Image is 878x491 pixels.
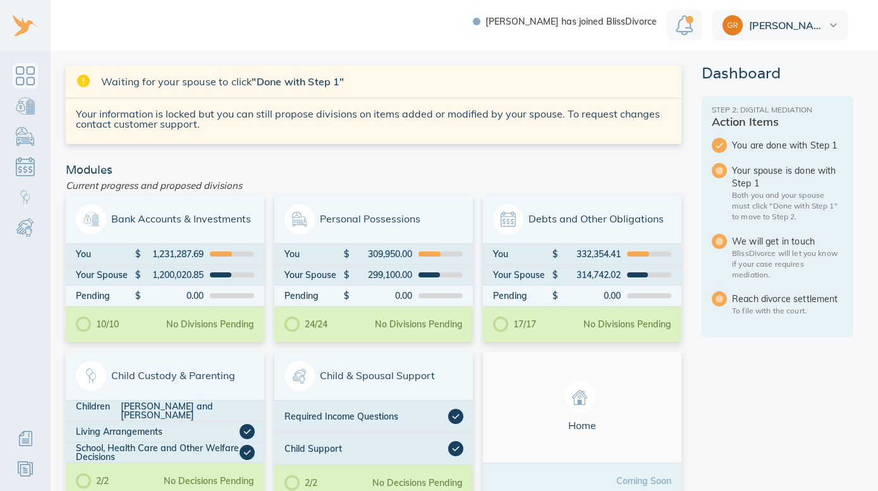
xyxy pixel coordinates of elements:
[493,382,671,432] span: Home
[732,305,843,316] p: To file with the court.
[344,250,350,258] div: $
[284,204,463,234] span: Personal Possessions
[121,402,255,420] div: [PERSON_NAME] and [PERSON_NAME]
[135,291,142,300] div: $
[66,99,681,144] div: Your information is locked but you can still propose divisions on items added or modified by your...
[284,475,317,490] div: 2/2
[344,270,350,279] div: $
[552,270,559,279] div: $
[13,94,38,119] a: Bank Accounts & Investments
[13,63,38,88] a: Dashboard
[732,190,843,222] p: Both you and your spouse must click "Done with Step 1" to move to Step 2.
[76,402,121,420] div: Children
[732,164,843,190] span: Your spouse is done with Step 1
[284,441,448,456] div: Child Support
[76,250,135,258] div: You
[13,154,38,179] a: Debts & Obligations
[76,473,109,488] div: 2/2
[13,124,38,149] a: Personal Possessions
[485,17,657,26] span: [PERSON_NAME] has joined BlissDivorce
[732,248,843,280] p: BlissDivorce will let you know if your case requires mediation.
[101,75,671,89] div: Waiting for your spouse to click
[749,20,826,30] span: [PERSON_NAME]
[616,476,671,485] div: Coming Soon
[142,291,204,300] div: 0.00
[350,270,412,279] div: 299,100.00
[723,15,743,35] img: 9f1c3e572e8169d7b9fba609975e2620
[274,195,473,342] a: Personal PossessionsYou$309,950.00Your Spouse$299,100.00Pending$0.0024/24No Divisions Pending
[13,185,38,210] a: Child Custody & Parenting
[559,291,621,300] div: 0.00
[552,250,559,258] div: $
[135,250,142,258] div: $
[483,195,681,342] a: Debts and Other ObligationsYou$332,354.41Your Spouse$314,742.02Pending$0.0017/17No Divisions Pending
[135,270,142,279] div: $
[142,250,204,258] div: 1,231,287.69
[712,116,843,128] div: Action Items
[493,204,671,234] span: Debts and Other Obligations
[350,291,412,300] div: 0.00
[66,195,264,342] a: Bank Accounts & InvestmentsYou$1,231,287.69Your Spouse$1,200,020.85Pending$0.0010/10No Divisions ...
[350,250,412,258] div: 309,950.00
[76,204,254,234] span: Bank Accounts & Investments
[164,476,254,485] div: No Decisions Pending
[829,23,838,27] img: dropdown.svg
[559,250,621,258] div: 332,354.41
[732,235,843,248] span: We will get in touch
[375,320,463,329] div: No Divisions Pending
[76,291,135,300] div: Pending
[712,106,843,114] div: Step 2: Digital Mediation
[76,424,240,439] div: Living Arrangements
[284,291,344,300] div: Pending
[13,456,38,482] a: Resources
[13,215,38,240] a: Child & Spousal Support
[583,320,671,329] div: No Divisions Pending
[559,270,621,279] div: 314,742.02
[284,361,463,391] span: Child & Spousal Support
[284,250,344,258] div: You
[732,293,843,305] span: Reach divorce settlement
[61,164,686,176] div: Modules
[61,176,686,195] div: Current progress and proposed divisions
[493,270,552,279] div: Your Spouse
[676,15,693,35] img: Notification
[552,291,559,300] div: $
[76,361,254,391] span: Child Custody & Parenting
[142,270,204,279] div: 1,200,020.85
[732,139,843,152] span: You are done with Step 1
[493,250,552,258] div: You
[372,478,463,487] div: No Decisions Pending
[284,317,327,332] div: 24/24
[493,291,552,300] div: Pending
[166,320,254,329] div: No Divisions Pending
[76,317,119,332] div: 10/10
[76,270,135,279] div: Your Spouse
[284,270,344,279] div: Your Spouse
[284,409,448,424] div: Required Income Questions
[252,75,344,88] strong: "Done with Step 1"
[13,426,38,451] a: Additional Information
[344,291,350,300] div: $
[493,317,536,332] div: 17/17
[702,66,853,81] div: Dashboard
[76,444,240,461] div: School, Health Care and Other Welfare Decisions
